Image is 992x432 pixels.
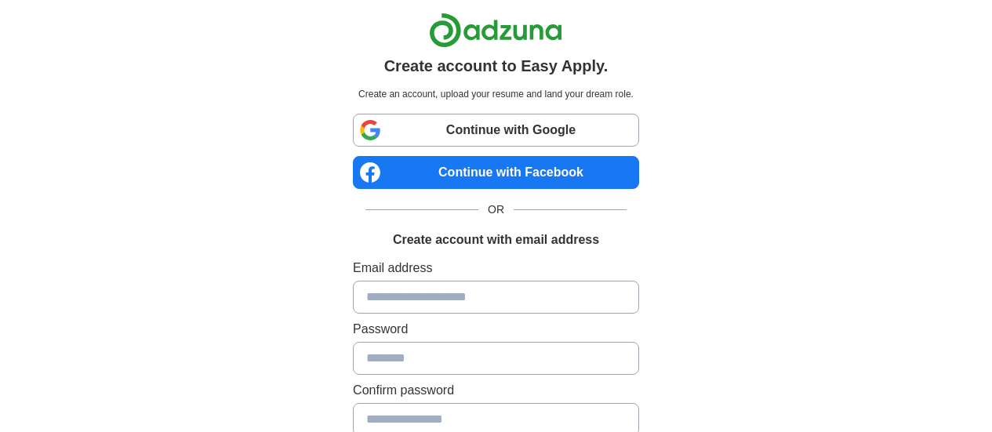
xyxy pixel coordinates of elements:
label: Email address [353,259,639,278]
h1: Create account to Easy Apply. [384,54,609,78]
label: Confirm password [353,381,639,400]
label: Password [353,320,639,339]
h1: Create account with email address [393,231,599,249]
img: Adzuna logo [429,13,562,48]
a: Continue with Google [353,114,639,147]
p: Create an account, upload your resume and land your dream role. [356,87,636,101]
a: Continue with Facebook [353,156,639,189]
span: OR [478,201,514,218]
